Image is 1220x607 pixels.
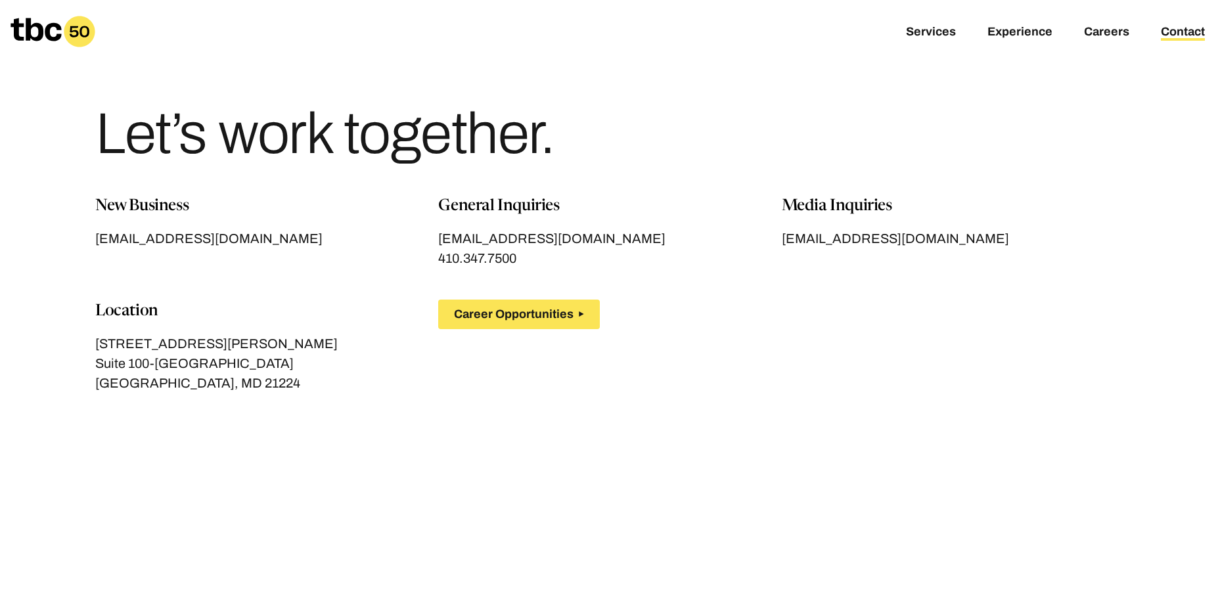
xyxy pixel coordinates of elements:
[438,251,516,268] span: 410.347.7500
[95,300,438,323] p: Location
[95,334,438,353] p: [STREET_ADDRESS][PERSON_NAME]
[11,16,95,47] a: Homepage
[438,231,666,248] span: [EMAIL_ADDRESS][DOMAIN_NAME]
[1084,25,1129,41] a: Careers
[1161,25,1205,41] a: Contact
[782,194,1125,218] p: Media Inquiries
[95,229,438,248] a: [EMAIL_ADDRESS][DOMAIN_NAME]
[438,300,600,329] button: Career Opportunities
[782,229,1125,248] a: [EMAIL_ADDRESS][DOMAIN_NAME]
[906,25,956,41] a: Services
[438,194,781,218] p: General Inquiries
[782,231,1009,248] span: [EMAIL_ADDRESS][DOMAIN_NAME]
[438,229,781,248] a: [EMAIL_ADDRESS][DOMAIN_NAME]
[95,231,323,248] span: [EMAIL_ADDRESS][DOMAIN_NAME]
[95,105,554,163] h1: Let’s work together.
[95,353,438,373] p: Suite 100-[GEOGRAPHIC_DATA]
[95,194,438,218] p: New Business
[438,248,516,268] a: 410.347.7500
[454,307,574,321] span: Career Opportunities
[987,25,1052,41] a: Experience
[95,373,438,393] p: [GEOGRAPHIC_DATA], MD 21224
